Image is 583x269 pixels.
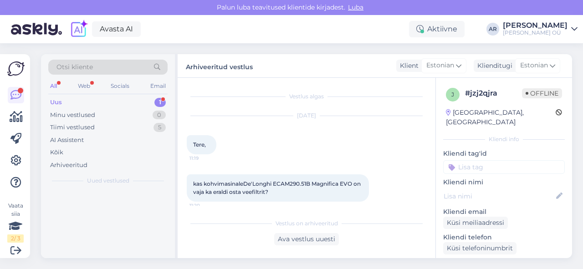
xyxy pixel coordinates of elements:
[7,202,24,243] div: Vaata siia
[153,123,166,132] div: 5
[50,136,84,145] div: AI Assistent
[193,141,206,148] span: Tere,
[193,180,362,195] span: kas kohvimasinaleDe'Longhi ECAM290.51B Magnifica EVO on vaja ka eraldi osta veefiltrit?
[443,242,517,254] div: Küsi telefoninumbrit
[189,202,224,209] span: 11:20
[56,62,93,72] span: Otsi kliente
[276,219,338,228] span: Vestlus on arhiveeritud
[274,233,339,245] div: Ava vestlus uuesti
[443,217,508,229] div: Küsi meiliaadressi
[50,111,95,120] div: Minu vestlused
[7,61,25,76] img: Askly Logo
[443,233,565,242] p: Kliendi telefon
[92,21,141,37] a: Avasta AI
[87,177,129,185] span: Uued vestlused
[50,148,63,157] div: Kõik
[443,178,565,187] p: Kliendi nimi
[486,23,499,36] div: AR
[522,88,562,98] span: Offline
[345,3,366,11] span: Luba
[443,207,565,217] p: Kliendi email
[409,21,465,37] div: Aktiivne
[50,98,62,107] div: Uus
[50,123,95,132] div: Tiimi vestlused
[396,61,419,71] div: Klient
[187,112,426,120] div: [DATE]
[109,80,131,92] div: Socials
[50,161,87,170] div: Arhiveeritud
[189,155,224,162] span: 11:19
[76,80,92,92] div: Web
[153,111,166,120] div: 0
[426,61,454,71] span: Estonian
[443,135,565,143] div: Kliendi info
[503,22,568,29] div: [PERSON_NAME]
[48,80,59,92] div: All
[503,22,578,36] a: [PERSON_NAME][PERSON_NAME] OÜ
[474,61,512,71] div: Klienditugi
[7,234,24,243] div: 2 / 3
[443,149,565,158] p: Kliendi tag'id
[465,88,522,99] div: # jzj2qjra
[451,91,454,98] span: j
[444,191,554,201] input: Lisa nimi
[186,60,253,72] label: Arhiveeritud vestlus
[520,61,548,71] span: Estonian
[443,160,565,174] input: Lisa tag
[187,92,426,101] div: Vestlus algas
[148,80,168,92] div: Email
[69,20,88,39] img: explore-ai
[154,98,166,107] div: 1
[503,29,568,36] div: [PERSON_NAME] OÜ
[446,108,556,127] div: [GEOGRAPHIC_DATA], [GEOGRAPHIC_DATA]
